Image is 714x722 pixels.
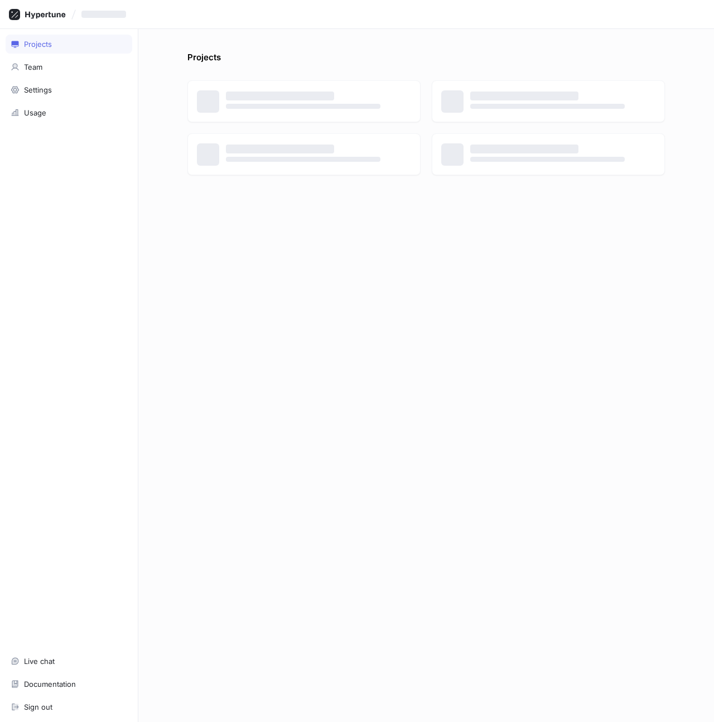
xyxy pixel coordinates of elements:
[24,40,52,49] div: Projects
[226,157,380,162] span: ‌
[81,11,126,18] span: ‌
[470,157,625,162] span: ‌
[470,104,625,109] span: ‌
[226,104,380,109] span: ‌
[470,92,578,100] span: ‌
[24,702,52,711] div: Sign out
[77,5,135,23] button: ‌
[187,51,221,69] p: Projects
[6,675,132,694] a: Documentation
[24,657,55,666] div: Live chat
[226,145,334,153] span: ‌
[24,680,76,689] div: Documentation
[6,35,132,54] a: Projects
[24,62,42,71] div: Team
[226,92,334,100] span: ‌
[6,80,132,99] a: Settings
[6,103,132,122] a: Usage
[470,145,578,153] span: ‌
[24,108,46,117] div: Usage
[6,57,132,76] a: Team
[24,85,52,94] div: Settings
